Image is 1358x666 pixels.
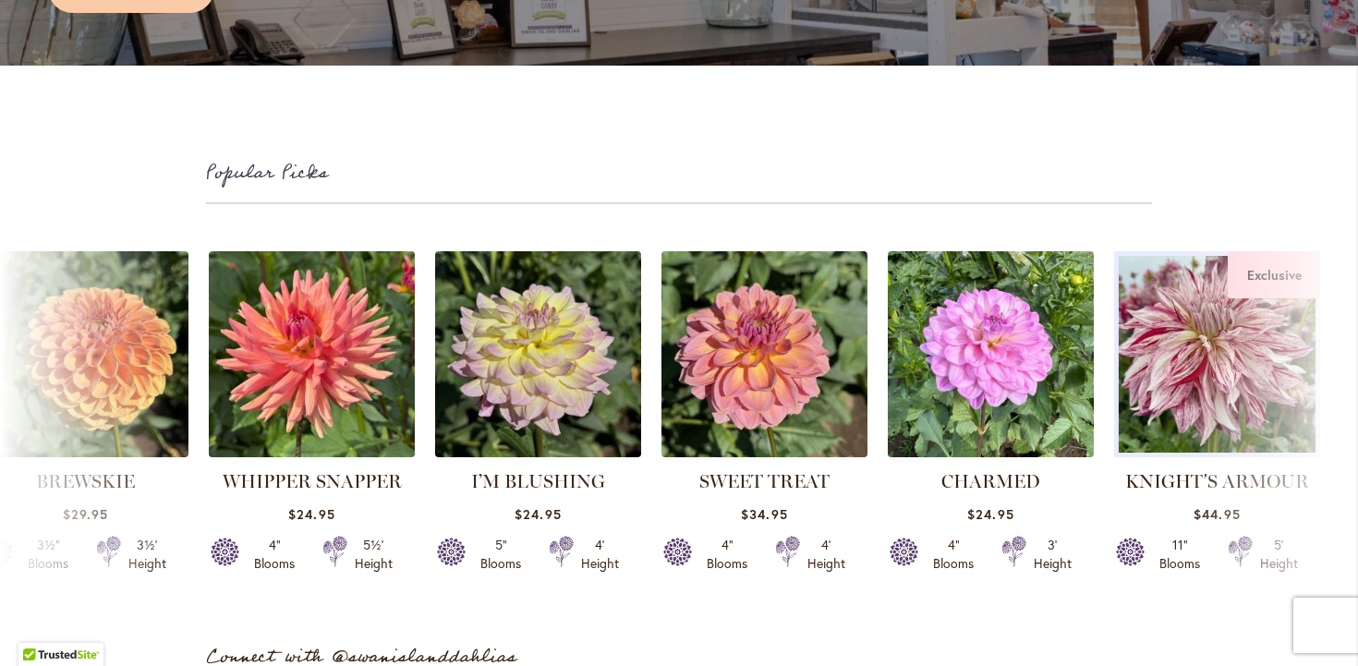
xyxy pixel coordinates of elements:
div: 4' Height [581,536,619,573]
div: 4" Blooms [249,536,300,573]
span: $24.95 [515,505,561,523]
div: 4' Height [807,536,845,573]
div: 3' Height [1034,536,1072,573]
span: $24.95 [288,505,334,523]
a: KNIGHT'S ARMOUR [1125,470,1309,492]
img: WHIPPER SNAPPER [209,251,415,457]
span: $34.95 [741,505,787,523]
div: 4" Blooms [928,536,979,573]
a: I’M BLUSHING [471,470,605,492]
div: 4" Blooms [701,536,753,573]
img: CHARMED [888,251,1094,457]
a: KNIGHT'S ARMOUR Exclusive [1114,251,1320,457]
div: 5" Blooms [475,536,527,573]
span: $24.95 [967,505,1013,523]
div: 11" Blooms [1154,536,1206,573]
img: SWEET TREAT [661,251,867,457]
a: WHIPPER SNAPPER [223,470,402,492]
img: I’M BLUSHING [435,251,641,457]
a: CHARMED [941,470,1040,492]
a: SWEET TREAT [699,470,830,492]
h2: Popular Picks [206,158,1152,188]
div: 5½' Height [355,536,393,573]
